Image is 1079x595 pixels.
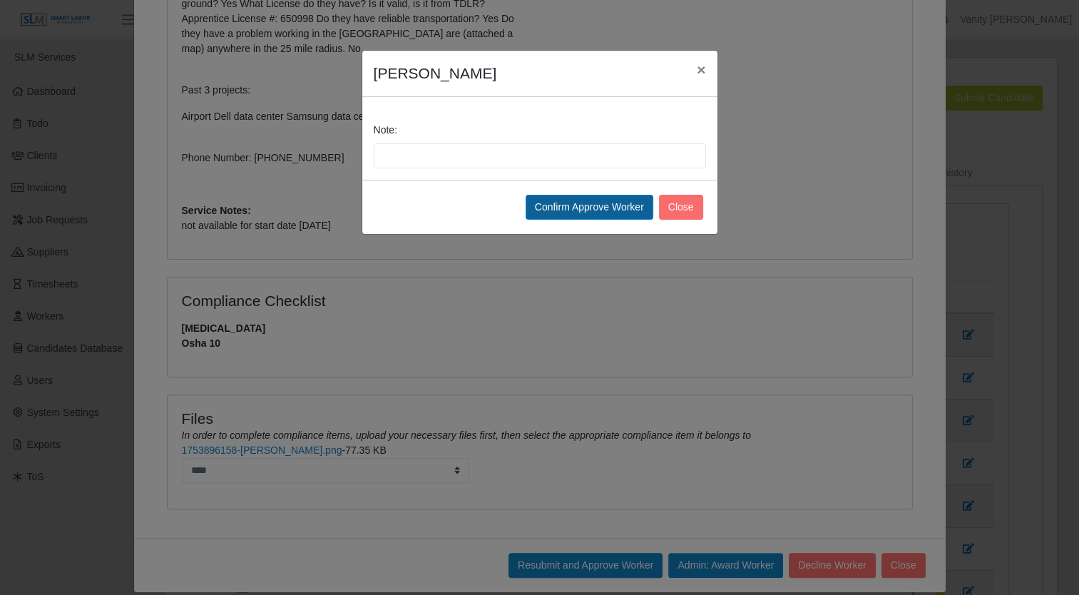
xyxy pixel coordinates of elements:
[685,51,717,88] button: Close
[526,195,653,220] button: Confirm Approve Worker
[659,195,703,220] button: Close
[374,123,397,138] label: Note:
[374,62,497,85] h4: [PERSON_NAME]
[697,61,705,78] span: ×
